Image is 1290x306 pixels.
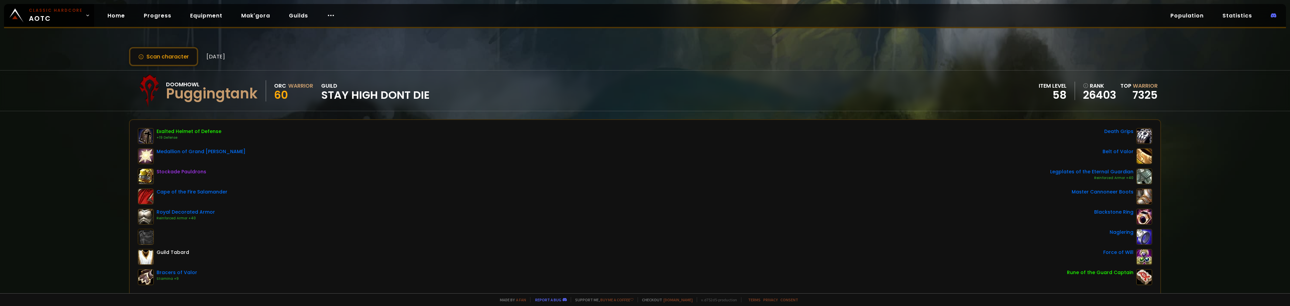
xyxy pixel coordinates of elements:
[185,9,228,23] a: Equipment
[157,276,197,281] div: Stamina +9
[571,297,634,302] span: Support me,
[1104,128,1133,135] div: Death Grips
[1103,148,1133,155] div: Belt of Valor
[166,80,258,89] div: Doomhowl
[4,4,94,27] a: Classic HardcoreAOTC
[138,249,154,265] img: item-5976
[274,82,286,90] div: Orc
[206,52,225,61] span: [DATE]
[1165,9,1209,23] a: Population
[1217,9,1257,23] a: Statistics
[1083,82,1116,90] div: rank
[157,249,189,256] div: Guild Tabard
[1136,269,1152,285] img: item-19120
[236,9,275,23] a: Mak'gora
[157,269,197,276] div: Bracers of Valor
[1103,249,1133,256] div: Force of Will
[1110,229,1133,236] div: Naglering
[129,47,198,66] button: Scan character
[138,9,177,23] a: Progress
[102,9,130,23] a: Home
[138,128,154,144] img: item-14979
[29,7,83,13] small: Classic Hardcore
[1136,188,1152,205] img: item-13381
[1120,82,1158,90] div: Top
[1050,168,1133,175] div: Legplates of the Eternal Guardian
[157,209,215,216] div: Royal Decorated Armor
[780,297,798,302] a: Consent
[516,297,526,302] a: a fan
[496,297,526,302] span: Made by
[157,148,246,155] div: Medallion of Grand [PERSON_NAME]
[157,188,227,195] div: Cape of the Fire Salamander
[1136,209,1152,225] img: item-17713
[1039,82,1067,90] div: item level
[321,90,430,100] span: Stay High Dont Die
[138,188,154,205] img: item-11812
[1132,87,1158,102] a: 7325
[535,297,561,302] a: Report a bug
[157,168,206,175] div: Stockade Pauldrons
[1136,229,1152,245] img: item-11669
[1050,175,1133,181] div: Reinforced Armor +40
[157,128,221,135] div: Exalted Helmet of Defense
[157,216,215,221] div: Reinforced Armor +40
[166,89,258,99] div: Puggingtank
[697,297,737,302] span: v. d752d5 - production
[274,87,288,102] span: 60
[1136,168,1152,184] img: item-11927
[157,135,221,140] div: +19 Defense
[1133,82,1158,90] span: Warrior
[600,297,634,302] a: Buy me a coffee
[1039,90,1067,100] div: 58
[663,297,693,302] a: [DOMAIN_NAME]
[1072,188,1133,195] div: Master Cannoneer Boots
[138,209,154,225] img: item-11820
[1067,269,1133,276] div: Rune of the Guard Captain
[1083,90,1116,100] a: 26403
[288,82,313,90] div: Warrior
[138,148,154,164] img: item-13091
[284,9,313,23] a: Guilds
[1136,128,1152,144] img: item-18722
[138,269,154,285] img: item-16735
[321,82,430,100] div: guild
[29,7,83,24] span: AOTC
[1094,209,1133,216] div: Blackstone Ring
[763,297,778,302] a: Privacy
[138,168,154,184] img: item-14552
[1136,148,1152,164] img: item-16736
[638,297,693,302] span: Checkout
[1136,249,1152,265] img: item-11810
[748,297,761,302] a: Terms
